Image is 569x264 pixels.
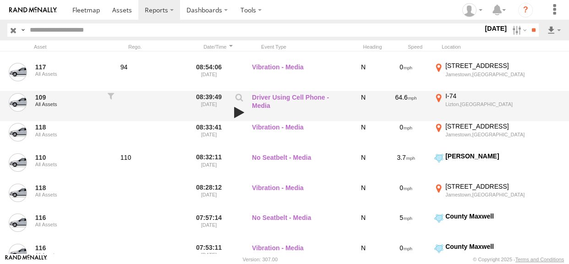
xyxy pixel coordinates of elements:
[445,131,536,138] div: Jamestown,[GEOGRAPHIC_DATA]
[35,153,101,162] a: 110
[518,3,533,17] i: ?
[383,122,429,151] div: 0
[35,63,101,71] a: 117
[445,242,536,251] div: County Maxwell
[191,152,226,180] label: 08:32:11 [DATE]
[383,152,429,180] div: 3.7
[191,122,226,151] label: 08:33:41 [DATE]
[445,122,536,130] div: [STREET_ADDRESS]
[106,92,115,120] div: Filter to this asset's events
[347,182,379,211] div: N
[35,101,101,107] div: All Assets
[546,23,562,37] label: Export results as...
[445,212,536,220] div: County Maxwell
[252,182,344,211] label: Vibration - Media
[9,7,57,13] img: rand-logo.svg
[383,212,429,241] div: 5
[191,182,226,211] label: 08:28:12 [DATE]
[445,71,536,78] div: Jamestown,[GEOGRAPHIC_DATA]
[445,152,536,160] div: [PERSON_NAME]
[35,184,101,192] a: 118
[35,132,101,137] div: All Assets
[35,93,101,101] a: 109
[252,212,344,241] label: No Seatbelt - Media
[252,92,344,120] label: Driver Using Cell Phone - Media
[347,62,379,90] div: N
[347,152,379,180] div: N
[252,122,344,151] label: Vibration - Media
[432,152,538,180] label: Click to View Event Location
[35,71,101,77] div: All Assets
[191,92,226,120] label: 08:39:49 [DATE]
[432,62,538,90] label: Click to View Event Location
[35,252,101,258] div: All Assets
[191,62,226,90] label: 08:54:06 [DATE]
[252,62,344,90] label: Vibration - Media
[432,92,538,120] label: Click to View Event Location
[19,23,27,37] label: Search Query
[432,212,538,241] label: Click to View Event Location
[35,123,101,131] a: 118
[383,92,429,120] div: 64.6
[231,106,247,119] a: View Attached Media (Video)
[347,122,379,151] div: N
[120,153,186,162] div: 110
[515,257,564,262] a: Terms and Conditions
[509,23,528,37] label: Search Filter Options
[383,62,429,90] div: 0
[191,212,226,241] label: 07:57:14 [DATE]
[445,191,536,198] div: Jamestown,[GEOGRAPHIC_DATA]
[347,212,379,241] div: N
[35,222,101,227] div: All Assets
[347,92,379,120] div: N
[483,23,509,34] label: [DATE]
[445,101,536,107] div: Lizton,[GEOGRAPHIC_DATA]
[35,192,101,197] div: All Assets
[432,122,538,151] label: Click to View Event Location
[459,3,486,17] div: Brandon Hickerson
[243,257,278,262] div: Version: 307.00
[445,62,536,70] div: [STREET_ADDRESS]
[432,182,538,211] label: Click to View Event Location
[35,162,101,167] div: All Assets
[445,92,536,100] div: I-74
[201,44,235,50] div: Click to Sort
[231,93,247,106] label: View Event Parameters
[445,182,536,191] div: [STREET_ADDRESS]
[473,257,564,262] div: © Copyright 2025 -
[252,152,344,180] label: No Seatbelt - Media
[35,213,101,222] a: 116
[5,255,47,264] a: Visit our Website
[120,63,186,71] div: 94
[35,244,101,252] a: 116
[383,182,429,211] div: 0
